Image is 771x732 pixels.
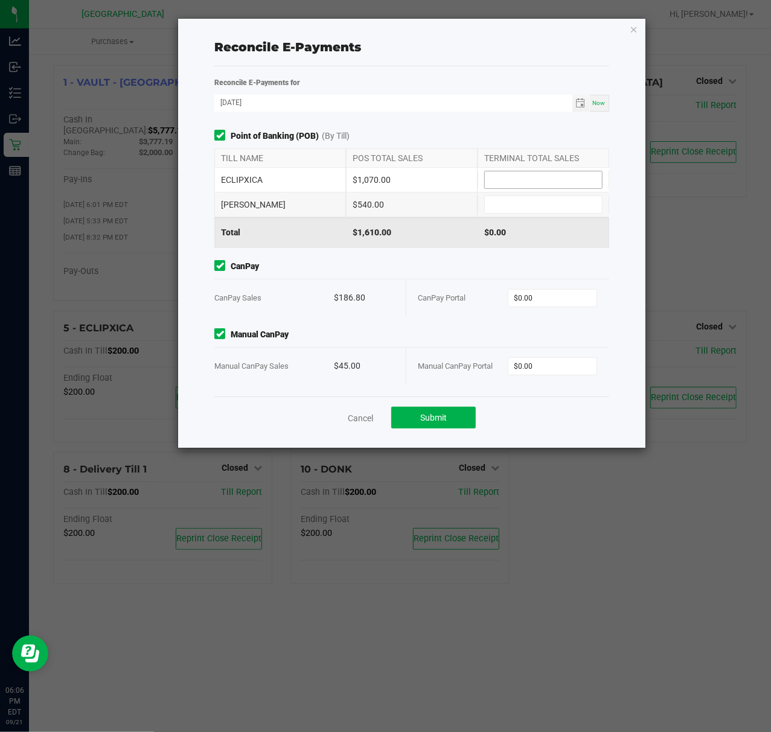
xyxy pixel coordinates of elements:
[214,217,346,247] div: Total
[214,293,261,302] span: CanPay Sales
[231,130,319,142] strong: Point of Banking (POB)
[346,193,478,217] div: $540.00
[214,38,609,56] div: Reconcile E-Payments
[214,78,300,87] strong: Reconcile E-Payments for
[418,293,466,302] span: CanPay Portal
[214,149,346,167] div: TILL NAME
[346,149,478,167] div: POS TOTAL SALES
[214,168,346,192] div: ECLIPXICA
[391,407,476,428] button: Submit
[348,412,373,424] a: Cancel
[214,193,346,217] div: [PERSON_NAME]
[420,413,447,422] span: Submit
[231,328,289,341] strong: Manual CanPay
[418,361,493,371] span: Manual CanPay Portal
[322,130,350,142] span: (By Till)
[478,149,609,167] div: TERMINAL TOTAL SALES
[478,217,609,247] div: $0.00
[214,260,231,273] form-toggle: Include in reconciliation
[346,217,478,247] div: $1,610.00
[593,100,606,106] span: Now
[12,635,48,672] iframe: Resource center
[231,260,259,273] strong: CanPay
[572,95,590,112] span: Toggle calendar
[214,328,231,341] form-toggle: Include in reconciliation
[214,130,231,142] form-toggle: Include in reconciliation
[346,168,478,192] div: $1,070.00
[334,348,394,384] div: $45.00
[214,95,572,110] input: Date
[214,361,289,371] span: Manual CanPay Sales
[334,279,394,316] div: $186.80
